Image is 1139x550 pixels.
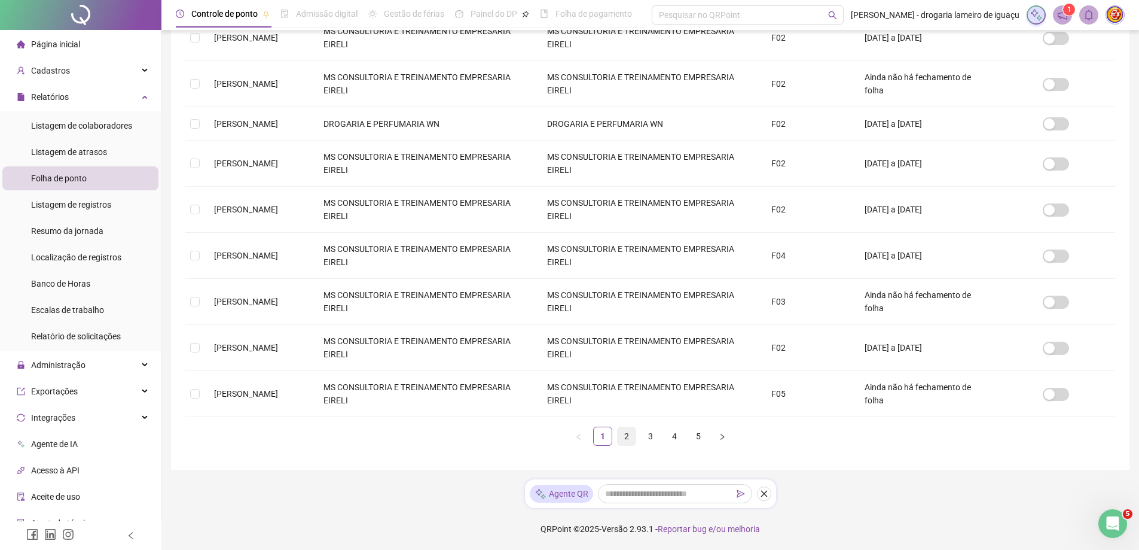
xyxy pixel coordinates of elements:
[24,105,215,146] p: Como podemos ajudar?
[17,414,25,422] span: sync
[314,279,538,325] td: MS CONSULTORIA E TREINAMENTO EMPRESARIA EIRELI
[314,107,538,141] td: DROGARIA E PERFUMARIA WN
[1057,10,1068,20] span: notification
[31,466,80,475] span: Acesso à API
[161,508,1139,550] footer: QRPoint © 2025 - 2.93.1 -
[855,233,997,279] td: [DATE] a [DATE]
[25,278,98,288] span: Primeira etapa :
[25,248,61,260] p: 3 etapas
[1063,4,1075,16] sup: 1
[522,11,529,18] span: pushpin
[280,10,289,18] span: file-done
[176,10,184,18] span: clock-circle
[31,332,121,341] span: Relatório de solicitações
[314,233,538,279] td: MS CONSULTORIA E TREINAMENTO EMPRESARIA EIRELI
[25,235,87,248] div: Olá, drogaria
[530,485,593,503] div: Agente QR
[713,427,732,446] li: Próxima página
[25,171,200,184] div: Envie uma mensagem
[31,121,132,130] span: Listagem de colaboradores
[206,19,227,41] div: Fechar
[17,387,25,396] span: export
[31,174,87,183] span: Folha de ponto
[855,141,997,187] td: [DATE] a [DATE]
[214,297,278,306] span: [PERSON_NAME]
[155,403,179,412] span: Ajuda
[17,466,25,475] span: api
[12,225,227,311] div: Olá, drogaria3 etapas•Cerca de 5 minutosPrimeira etapa:Realize a sua primeira admissão digital
[314,187,538,233] td: MS CONSULTORIA E TREINAMENTO EMPRESARIA EIRELI
[538,61,762,107] td: MS CONSULTORIA E TREINAMENTO EMPRESARIA EIRELI
[762,371,855,417] td: F05
[71,248,152,260] p: Cerca de 5 minutos
[569,427,588,446] button: left
[214,79,278,89] span: [PERSON_NAME]
[191,9,258,19] span: Controle de ponto
[540,10,548,18] span: book
[31,413,75,423] span: Integrações
[384,9,444,19] span: Gestão de férias
[31,439,78,449] span: Agente de IA
[642,427,659,445] a: 3
[48,373,96,421] button: Mensagens
[214,159,278,168] span: [PERSON_NAME]
[25,184,200,209] div: Normalmente respondemos em alguns minutos
[593,427,612,446] li: 1
[173,19,197,43] img: Profile image for Gabriel
[762,107,855,141] td: F02
[1106,6,1124,24] img: 27420
[1098,509,1127,538] iframe: Intercom live chat
[31,279,90,288] span: Banco de Horas
[855,325,997,371] td: [DATE] a [DATE]
[538,187,762,233] td: MS CONSULTORIA E TREINAMENTO EMPRESARIA EIRELI
[17,351,222,373] div: Treinamento para Gestores
[855,15,997,61] td: [DATE] a [DATE]
[601,524,628,534] span: Versão
[25,329,123,341] span: Qual é a sua dúvida?
[762,325,855,371] td: F02
[535,488,546,500] img: sparkle-icon.fc2bf0ac1784a2077858766a79e2daf3.svg
[538,325,762,371] td: MS CONSULTORIA E TREINAMENTO EMPRESARIA EIRELI
[865,382,971,405] span: Ainda não há fechamento de folha
[665,427,683,445] a: 4
[26,528,38,540] span: facebook
[368,10,377,18] span: sun
[762,61,855,107] td: F02
[17,361,25,369] span: lock
[471,9,517,19] span: Painel do DP
[105,403,135,412] span: Tickets
[31,200,111,209] span: Listagem de registros
[865,72,971,95] span: Ainda não há fechamento de folha
[851,8,1019,22] span: [PERSON_NAME] - drogaria lameiro de iguaçu
[538,141,762,187] td: MS CONSULTORIA E TREINAMENTO EMPRESARIA EIRELI
[17,66,25,75] span: user-add
[214,251,278,260] span: [PERSON_NAME]
[641,427,660,446] li: 3
[658,524,760,534] span: Reportar bug e/ou melhoria
[855,107,997,141] td: [DATE] a [DATE]
[17,323,222,347] button: Qual é a sua dúvida?
[314,371,538,417] td: MS CONSULTORIA E TREINAMENTO EMPRESARIA EIRELI
[689,427,707,445] a: 5
[713,427,732,446] button: right
[143,373,191,421] button: Ajuda
[214,205,278,214] span: [PERSON_NAME]
[31,305,104,315] span: Escalas de trabalho
[31,226,103,236] span: Resumo da jornada
[828,11,837,20] span: search
[50,403,97,412] span: Mensagens
[31,39,80,49] span: Página inicial
[762,141,855,187] td: F02
[737,490,745,498] span: send
[31,92,69,102] span: Relatórios
[96,373,143,421] button: Tickets
[296,9,358,19] span: Admissão digital
[62,528,74,540] span: instagram
[17,93,25,101] span: file
[31,387,78,396] span: Exportações
[191,373,239,421] button: Tarefas
[762,279,855,325] td: F03
[25,356,200,369] div: Treinamento para Gestores
[314,15,538,61] td: MS CONSULTORIA E TREINAMENTO EMPRESARIA EIRELI
[1123,509,1132,519] span: 5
